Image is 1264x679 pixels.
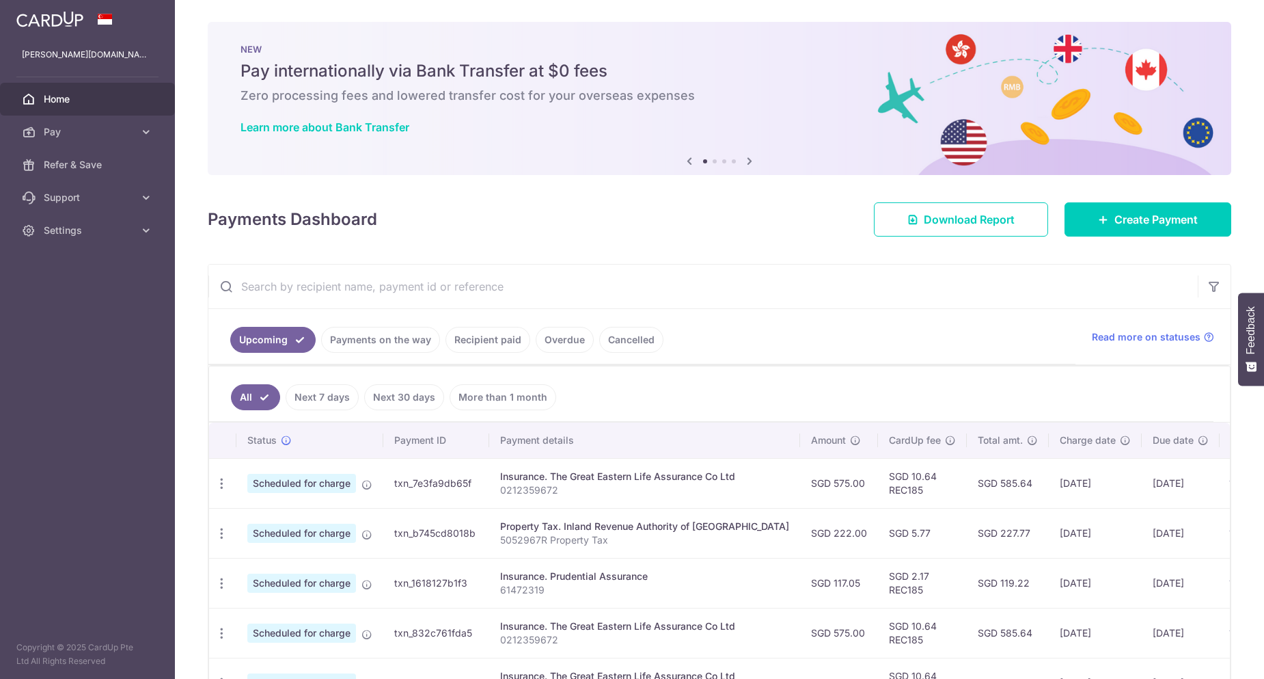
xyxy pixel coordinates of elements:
[1049,558,1142,608] td: [DATE]
[247,574,356,593] span: Scheduled for charge
[1224,475,1251,492] img: Bank Card
[878,608,967,658] td: SGD 10.64 REC185
[44,191,134,204] span: Support
[445,327,530,353] a: Recipient paid
[286,384,359,410] a: Next 7 days
[208,207,377,232] h4: Payments Dashboard
[383,608,489,658] td: txn_832c761fda5
[500,533,789,547] p: 5052967R Property Tax
[811,434,846,447] span: Amount
[450,384,556,410] a: More than 1 month
[247,624,356,643] span: Scheduled for charge
[878,558,967,608] td: SGD 2.17 REC185
[874,202,1048,237] a: Download Report
[1092,330,1200,344] span: Read more on statuses
[22,48,153,62] p: [PERSON_NAME][DOMAIN_NAME][EMAIL_ADDRESS][DOMAIN_NAME]
[500,570,789,583] div: Insurance. Prudential Assurance
[500,620,789,633] div: Insurance. The Great Eastern Life Assurance Co Ltd
[967,508,1049,558] td: SGD 227.77
[800,508,878,558] td: SGD 222.00
[599,327,663,353] a: Cancelled
[44,92,134,106] span: Home
[44,158,134,172] span: Refer & Save
[241,88,1198,104] h6: Zero processing fees and lowered transfer cost for your overseas expenses
[247,524,356,543] span: Scheduled for charge
[1224,575,1251,591] img: Bank Card
[231,384,280,410] a: All
[967,608,1049,658] td: SGD 585.64
[500,633,789,647] p: 0212359672
[44,125,134,139] span: Pay
[383,458,489,508] td: txn_7e3fa9db65f
[800,458,878,508] td: SGD 575.00
[1142,508,1220,558] td: [DATE]
[16,11,83,27] img: CardUp
[1153,434,1194,447] span: Due date
[230,327,316,353] a: Upcoming
[967,558,1049,608] td: SGD 119.22
[241,60,1198,82] h5: Pay internationally via Bank Transfer at $0 fees
[1092,330,1214,344] a: Read more on statuses
[208,265,1198,308] input: Search by recipient name, payment id or reference
[500,583,789,597] p: 61472319
[1245,306,1257,354] span: Feedback
[500,520,789,533] div: Property Tax. Inland Revenue Authority of [GEOGRAPHIC_DATA]
[889,434,941,447] span: CardUp fee
[208,22,1231,175] img: Bank transfer banner
[924,211,1015,228] span: Download Report
[1049,458,1142,508] td: [DATE]
[800,558,878,608] td: SGD 117.05
[1114,211,1198,228] span: Create Payment
[536,327,594,353] a: Overdue
[1064,202,1231,237] a: Create Payment
[489,423,800,458] th: Payment details
[1049,608,1142,658] td: [DATE]
[383,423,489,458] th: Payment ID
[1142,608,1220,658] td: [DATE]
[1142,458,1220,508] td: [DATE]
[500,483,789,497] p: 0212359672
[241,120,409,134] a: Learn more about Bank Transfer
[44,224,134,237] span: Settings
[383,558,489,608] td: txn_1618127b1f3
[878,508,967,558] td: SGD 5.77
[241,44,1198,55] p: NEW
[978,434,1023,447] span: Total amt.
[1224,525,1251,542] img: Bank Card
[383,508,489,558] td: txn_b745cd8018b
[878,458,967,508] td: SGD 10.64 REC185
[247,474,356,493] span: Scheduled for charge
[1238,293,1264,386] button: Feedback - Show survey
[1060,434,1116,447] span: Charge date
[500,470,789,483] div: Insurance. The Great Eastern Life Assurance Co Ltd
[247,434,277,447] span: Status
[364,384,444,410] a: Next 30 days
[1049,508,1142,558] td: [DATE]
[800,608,878,658] td: SGD 575.00
[1224,625,1251,641] img: Bank Card
[1142,558,1220,608] td: [DATE]
[967,458,1049,508] td: SGD 585.64
[321,327,440,353] a: Payments on the way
